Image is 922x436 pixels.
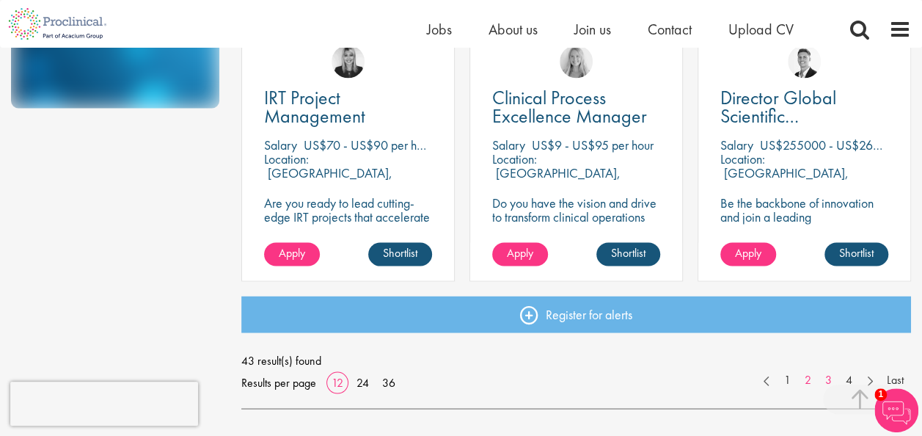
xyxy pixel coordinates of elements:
[377,374,400,390] a: 36
[427,20,452,39] a: Jobs
[264,137,297,153] span: Salary
[728,20,794,39] a: Upload CV
[492,137,525,153] span: Salary
[264,196,432,252] p: Are you ready to lead cutting-edge IRT projects that accelerate clinical breakthroughs in biotech?
[648,20,692,39] a: Contact
[492,150,537,167] span: Location:
[596,242,660,266] a: Shortlist
[492,196,660,252] p: Do you have the vision and drive to transform clinical operations into models of excellence in a ...
[241,296,911,333] a: Register for alerts
[492,85,647,128] span: Clinical Process Excellence Manager
[560,45,593,78] img: Shannon Briggs
[492,89,660,126] a: Clinical Process Excellence Manager
[720,85,843,147] span: Director Global Scientific Communications
[797,371,819,388] a: 2
[720,196,888,294] p: Be the backbone of innovation and join a leading pharmaceutical company to help keep life-changin...
[532,137,654,153] p: US$9 - US$95 per hour
[326,374,348,390] a: 12
[874,388,887,401] span: 1
[264,85,365,128] span: IRT Project Management
[838,371,860,388] a: 4
[824,242,888,266] a: Shortlist
[10,382,198,426] iframe: reCAPTCHA
[332,45,365,78] img: Janelle Jones
[818,371,839,388] a: 3
[879,371,911,388] a: Last
[492,242,548,266] a: Apply
[720,89,888,126] a: Director Global Scientific Communications
[507,245,533,261] span: Apply
[368,242,432,266] a: Shortlist
[489,20,538,39] a: About us
[574,20,611,39] a: Join us
[492,164,621,195] p: [GEOGRAPHIC_DATA], [GEOGRAPHIC_DATA]
[351,374,374,390] a: 24
[241,371,316,393] span: Results per page
[735,245,761,261] span: Apply
[264,164,392,195] p: [GEOGRAPHIC_DATA], [GEOGRAPHIC_DATA]
[264,89,432,126] a: IRT Project Management
[874,388,918,432] img: Chatbot
[720,242,776,266] a: Apply
[720,137,753,153] span: Salary
[264,150,309,167] span: Location:
[777,371,798,388] a: 1
[304,137,433,153] p: US$70 - US$90 per hour
[720,150,765,167] span: Location:
[264,242,320,266] a: Apply
[279,245,305,261] span: Apply
[720,164,849,195] p: [GEOGRAPHIC_DATA], [GEOGRAPHIC_DATA]
[241,349,911,371] span: 43 result(s) found
[788,45,821,78] img: George Watson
